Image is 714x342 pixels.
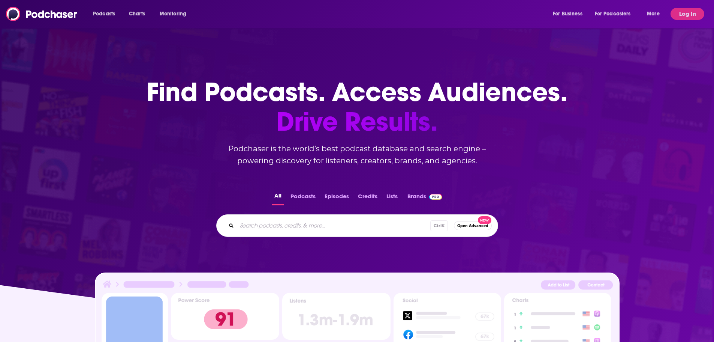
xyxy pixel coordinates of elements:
[553,9,582,19] span: For Business
[430,220,448,231] span: Ctrl K
[407,191,442,205] a: BrandsPodchaser Pro
[288,191,318,205] button: Podcasts
[647,9,660,19] span: More
[478,216,491,224] span: New
[88,8,125,20] button: open menu
[171,293,279,340] img: Podcast Insights Power score
[147,107,567,137] span: Drive Results.
[147,77,567,137] h1: Find Podcasts. Access Audiences.
[124,8,150,20] a: Charts
[384,191,400,205] button: Lists
[429,194,442,200] img: Podchaser Pro
[102,279,613,292] img: Podcast Insights Header
[207,143,507,167] h2: Podchaser is the world’s best podcast database and search engine – powering discovery for listene...
[154,8,196,20] button: open menu
[6,7,78,21] img: Podchaser - Follow, Share and Rate Podcasts
[272,191,284,205] button: All
[454,221,492,230] button: Open AdvancedNew
[642,8,669,20] button: open menu
[216,214,498,237] div: Search podcasts, credits, & more...
[93,9,115,19] span: Podcasts
[548,8,592,20] button: open menu
[160,9,186,19] span: Monitoring
[356,191,380,205] button: Credits
[671,8,704,20] button: Log In
[322,191,351,205] button: Episodes
[457,224,488,228] span: Open Advanced
[282,293,391,340] img: Podcast Insights Listens
[590,8,642,20] button: open menu
[129,9,145,19] span: Charts
[237,220,430,232] input: Search podcasts, credits, & more...
[595,9,631,19] span: For Podcasters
